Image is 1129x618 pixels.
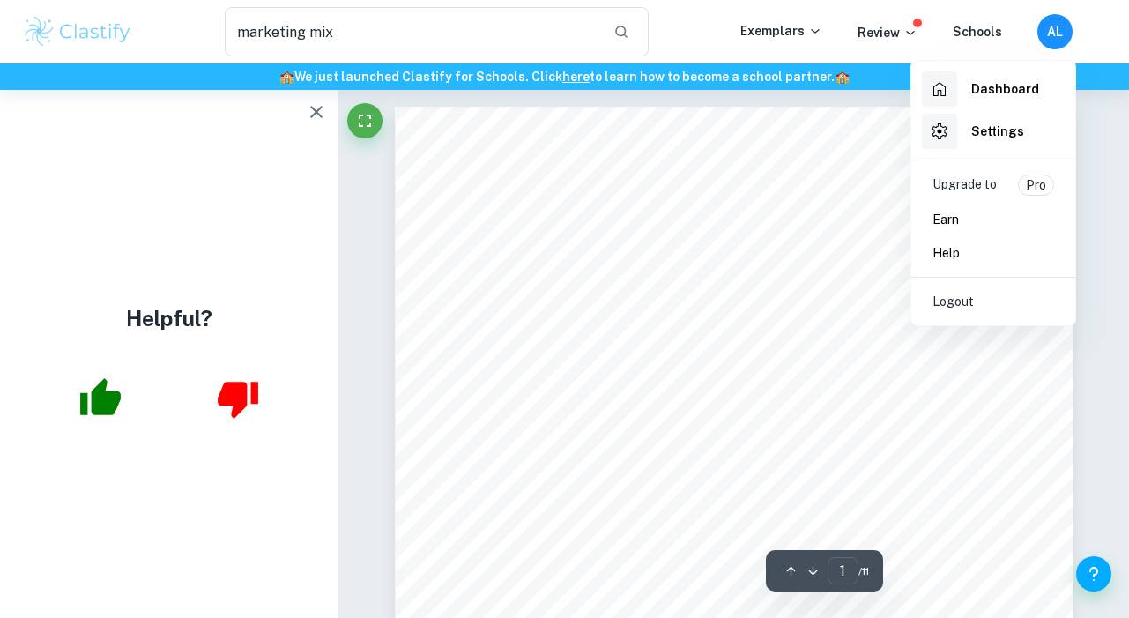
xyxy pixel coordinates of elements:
[918,110,1068,153] a: Settings
[971,122,1024,141] h6: Settings
[932,210,959,229] p: Earn
[1025,175,1047,195] p: Pro
[932,175,997,196] p: Upgrade to
[918,68,1068,110] a: Dashboard
[918,236,1068,270] a: Help
[932,292,974,311] p: Logout
[918,203,1068,236] a: Earn
[932,243,960,263] p: Help
[971,79,1039,99] h6: Dashboard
